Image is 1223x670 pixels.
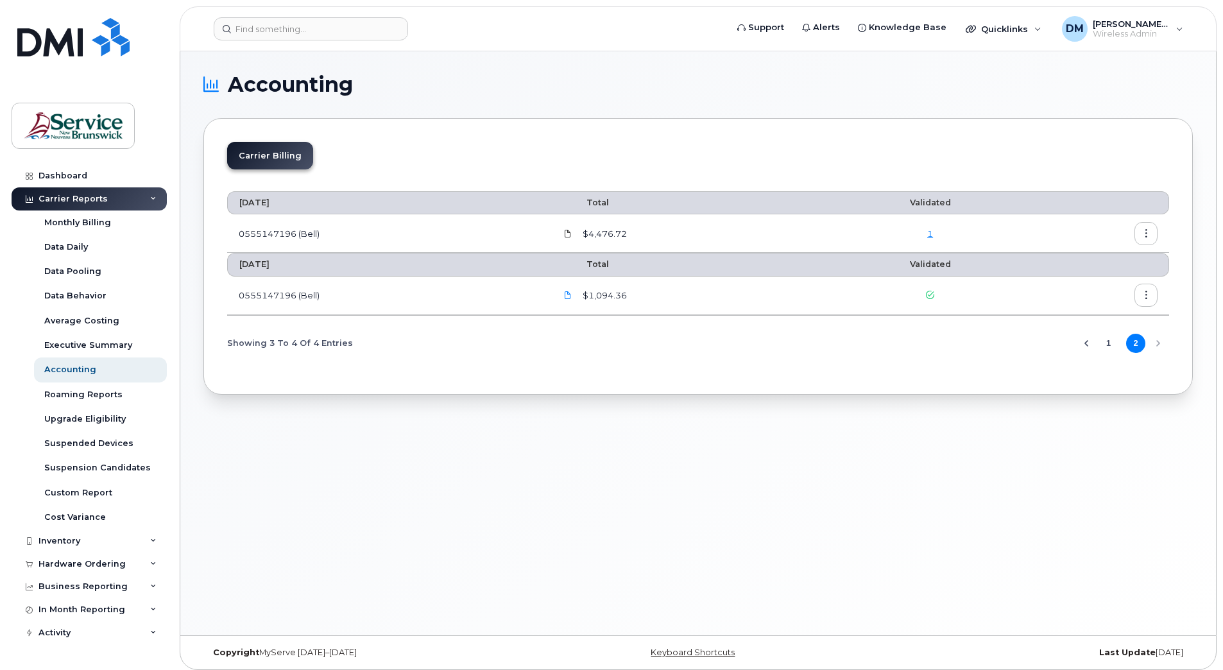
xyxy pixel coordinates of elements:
[556,222,580,245] a: PDF_555147196_005_0000000000.pdf
[227,277,544,315] td: 0555147196 (Bell)
[832,253,1028,276] th: Validated
[1126,334,1145,353] button: Page 2
[927,228,933,239] a: 1
[227,214,544,253] td: 0555147196 (Bell)
[227,334,353,353] span: Showing 3 To 4 Of 4 Entries
[227,253,544,276] th: [DATE]
[213,648,259,657] strong: Copyright
[863,648,1193,658] div: [DATE]
[1099,334,1118,353] button: Page 1
[832,191,1028,214] th: Validated
[228,75,353,94] span: Accounting
[580,289,627,302] span: $1,094.36
[556,198,609,207] span: Total
[556,284,580,307] a: PDF_555147196_004_0000000000.pdf
[580,228,627,240] span: $4,476.72
[651,648,735,657] a: Keyboard Shortcuts
[1077,334,1096,353] button: Previous Page
[556,259,609,269] span: Total
[1099,648,1156,657] strong: Last Update
[203,648,533,658] div: MyServe [DATE]–[DATE]
[227,191,544,214] th: [DATE]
